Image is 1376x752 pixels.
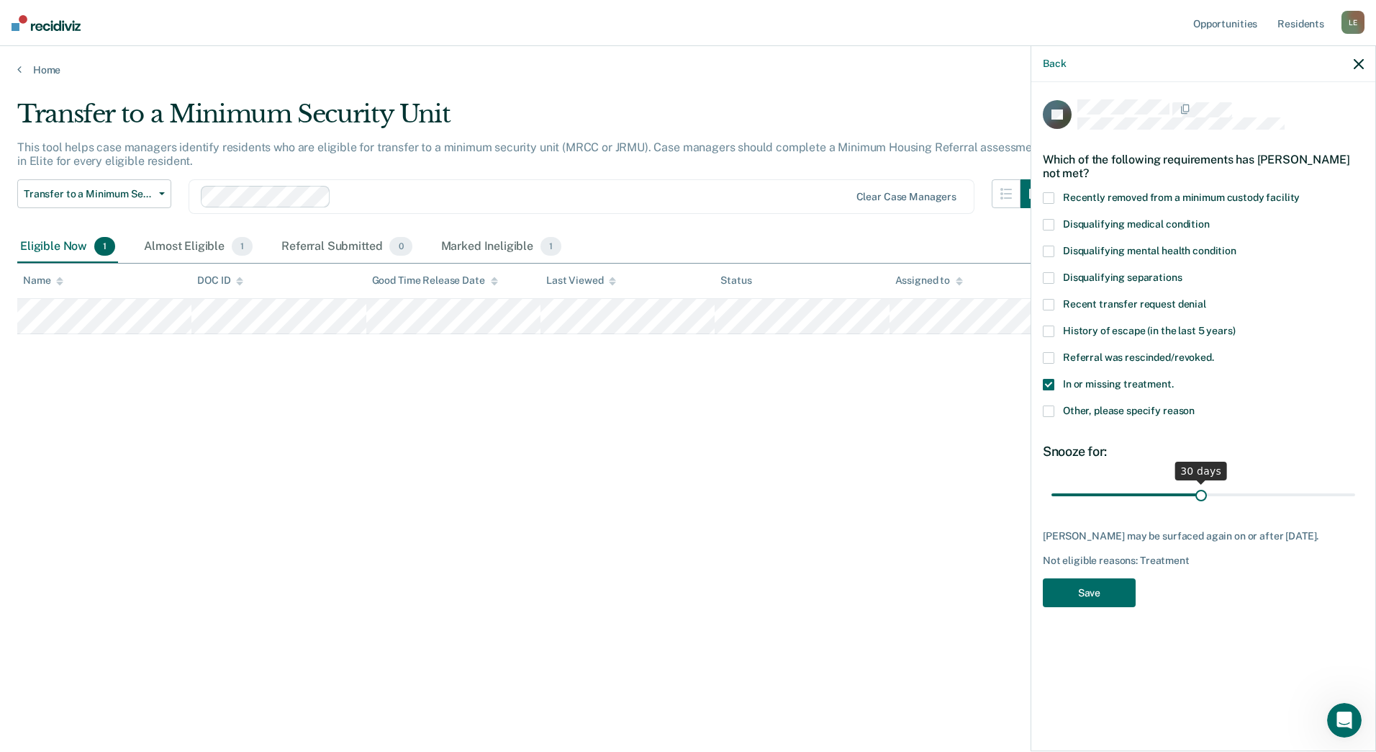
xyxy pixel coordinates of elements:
[232,237,253,256] span: 1
[94,237,115,256] span: 1
[17,140,1043,168] p: This tool helps case managers identify residents who are eligible for transfer to a minimum secur...
[1063,245,1236,256] span: Disqualifying mental health condition
[141,231,255,263] div: Almost Eligible
[856,191,956,203] div: Clear case managers
[1043,578,1136,608] button: Save
[1063,192,1300,203] span: Recently removed from a minimum custody facility
[1063,352,1214,363] span: Referral was rescinded/revoked.
[24,188,153,200] span: Transfer to a Minimum Security Unit
[438,231,565,263] div: Marked Ineligible
[1063,325,1236,336] span: History of escape (in the last 5 years)
[1063,298,1206,310] span: Recent transfer request denial
[546,274,616,287] div: Last Viewed
[1063,272,1182,283] span: Disqualifying separations
[720,274,751,287] div: Status
[372,274,498,287] div: Good Time Release Date
[1043,444,1364,460] div: Snooze for:
[17,231,118,263] div: Eligible Now
[1327,703,1362,738] iframe: Intercom live chat
[540,237,561,256] span: 1
[895,274,963,287] div: Assigned to
[279,231,415,263] div: Referral Submitted
[12,15,81,31] img: Recidiviz
[197,274,243,287] div: DOC ID
[1043,530,1364,542] div: [PERSON_NAME] may be surfaced again on or after [DATE].
[1174,462,1227,480] div: 30 days
[1043,58,1066,70] button: Back
[1043,141,1364,192] div: Which of the following requirements has [PERSON_NAME] not met?
[1063,378,1174,390] span: In or missing treatment.
[389,237,412,256] span: 0
[1341,11,1364,34] div: L E
[17,63,1359,76] a: Home
[1063,218,1210,230] span: Disqualifying medical condition
[17,99,1049,140] div: Transfer to a Minimum Security Unit
[1063,405,1195,416] span: Other, please specify reason
[23,274,63,287] div: Name
[1043,555,1364,567] div: Not eligible reasons: Treatment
